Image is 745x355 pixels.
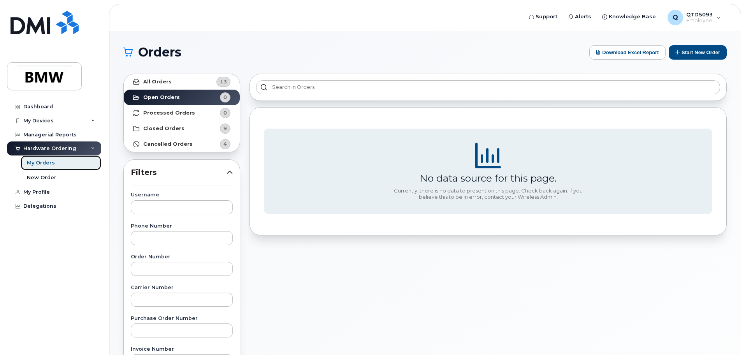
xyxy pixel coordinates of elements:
[131,254,233,260] label: Order Number
[143,125,184,132] strong: Closed Orders
[124,74,240,90] a: All Orders13
[143,141,193,147] strong: Cancelled Orders
[391,188,585,200] div: Currently, there is no data to present on this page. Check back again. If you believe this to be ...
[711,321,739,349] iframe: Messenger Launcher
[589,45,666,60] button: Download Excel Report
[143,110,195,116] strong: Processed Orders
[256,80,720,94] input: Search in orders
[223,94,227,101] span: 0
[124,105,240,121] a: Processed Orders0
[223,109,227,117] span: 0
[138,46,181,58] span: Orders
[143,94,180,101] strong: Open Orders
[223,140,227,148] span: 4
[124,90,240,105] a: Open Orders0
[131,193,233,198] label: Username
[124,121,240,136] a: Closed Orders9
[131,167,227,178] span: Filters
[669,45,727,60] button: Start New Order
[220,78,227,85] span: 13
[131,285,233,290] label: Carrier Number
[223,125,227,132] span: 9
[131,347,233,352] label: Invoice Number
[420,172,557,184] div: No data source for this page.
[131,224,233,229] label: Phone Number
[124,136,240,152] a: Cancelled Orders4
[131,316,233,321] label: Purchase Order Number
[143,79,172,85] strong: All Orders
